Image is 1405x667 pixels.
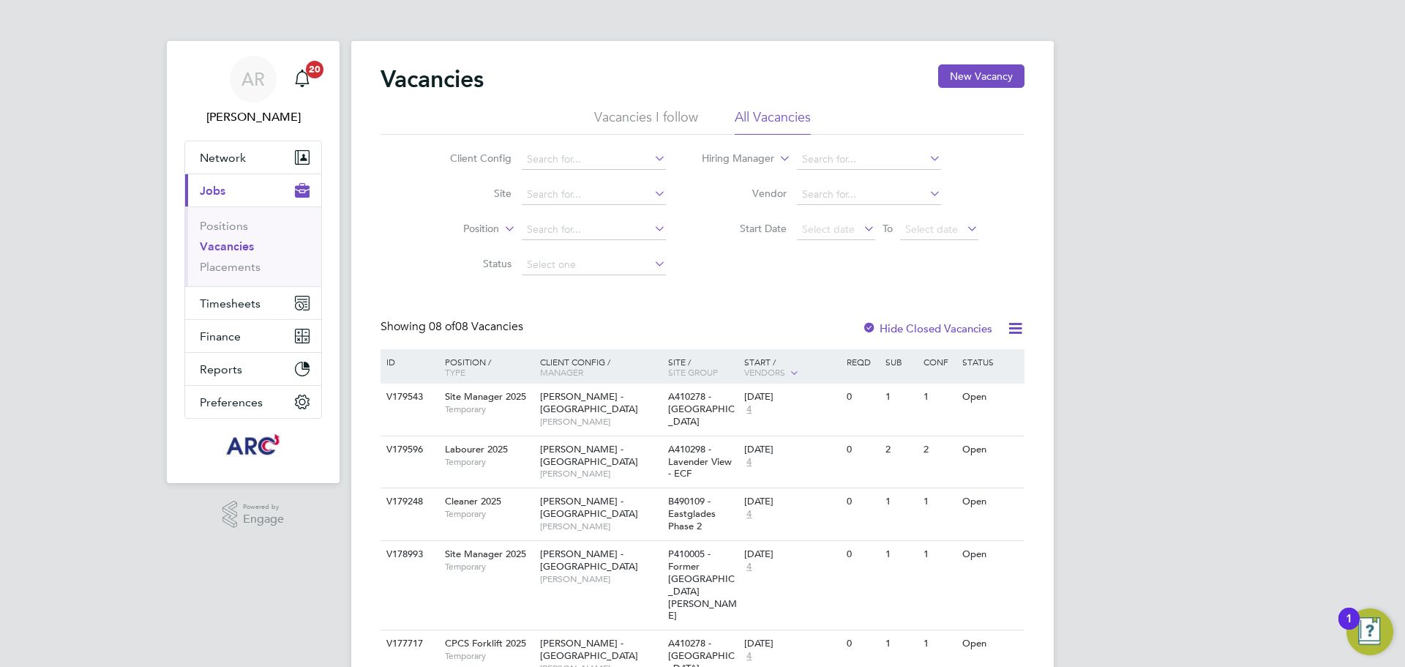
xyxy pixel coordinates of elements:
[184,433,322,457] a: Go to home page
[445,456,533,468] span: Temporary
[184,56,322,126] a: AR[PERSON_NAME]
[540,548,638,573] span: [PERSON_NAME] - [GEOGRAPHIC_DATA]
[383,488,434,515] div: V179248
[797,185,941,205] input: Search for...
[200,239,254,253] a: Vacancies
[224,433,283,457] img: arcgroup-logo-retina.png
[540,443,638,468] span: [PERSON_NAME] - [GEOGRAPHIC_DATA]
[381,319,526,335] div: Showing
[1346,608,1393,655] button: Open Resource Center, 1 new notification
[445,443,508,455] span: Labourer 2025
[797,149,941,170] input: Search for...
[690,152,774,166] label: Hiring Manager
[427,152,512,165] label: Client Config
[744,650,754,663] span: 4
[306,61,323,78] span: 20
[200,297,261,310] span: Timesheets
[200,219,248,233] a: Positions
[959,436,1022,463] div: Open
[185,287,321,319] button: Timesheets
[594,108,698,135] li: Vacancies I follow
[920,384,958,411] div: 1
[540,468,661,480] span: [PERSON_NAME]
[843,630,881,657] div: 0
[540,521,661,532] span: [PERSON_NAME]
[905,223,958,236] span: Select date
[744,638,839,650] div: [DATE]
[920,349,958,374] div: Conf
[702,187,787,200] label: Vendor
[522,220,666,240] input: Search for...
[185,353,321,385] button: Reports
[415,222,499,236] label: Position
[744,366,785,378] span: Vendors
[522,149,666,170] input: Search for...
[920,541,958,568] div: 1
[920,488,958,515] div: 1
[959,630,1022,657] div: Open
[741,349,843,386] div: Start /
[959,349,1022,374] div: Status
[540,390,638,415] span: [PERSON_NAME] - [GEOGRAPHIC_DATA]
[241,70,265,89] span: AR
[668,443,732,480] span: A410298 - Lavender View - ECF
[381,64,484,94] h2: Vacancies
[243,513,284,526] span: Engage
[540,495,638,520] span: [PERSON_NAME] - [GEOGRAPHIC_DATA]
[200,395,263,409] span: Preferences
[540,366,583,378] span: Manager
[222,501,285,529] a: Powered byEngage
[383,541,434,568] div: V178993
[843,488,881,515] div: 0
[668,390,735,428] span: A410278 - [GEOGRAPHIC_DATA]
[243,501,284,513] span: Powered by
[744,391,839,403] div: [DATE]
[383,349,434,374] div: ID
[843,349,881,374] div: Reqd
[882,541,920,568] div: 1
[167,41,340,483] nav: Main navigation
[668,366,718,378] span: Site Group
[920,630,958,657] div: 1
[185,174,321,206] button: Jobs
[445,548,526,560] span: Site Manager 2025
[200,329,241,343] span: Finance
[185,206,321,286] div: Jobs
[882,630,920,657] div: 1
[959,488,1022,515] div: Open
[445,637,526,649] span: CPCS Forklift 2025
[288,56,317,103] a: 20
[862,321,992,335] label: Hide Closed Vacancies
[702,222,787,235] label: Start Date
[185,141,321,174] button: Network
[668,495,716,532] span: B490109 - Eastglades Phase 2
[445,366,465,378] span: Type
[744,403,754,416] span: 4
[540,573,661,585] span: [PERSON_NAME]
[445,508,533,520] span: Temporary
[744,496,839,508] div: [DATE]
[802,223,855,236] span: Select date
[878,219,897,238] span: To
[882,488,920,515] div: 1
[445,561,533,573] span: Temporary
[959,384,1022,411] div: Open
[744,561,754,573] span: 4
[383,384,434,411] div: V179543
[427,257,512,270] label: Status
[427,187,512,200] label: Site
[735,108,811,135] li: All Vacancies
[882,384,920,411] div: 1
[429,319,523,334] span: 08 Vacancies
[445,650,533,662] span: Temporary
[200,260,261,274] a: Placements
[445,403,533,415] span: Temporary
[383,630,434,657] div: V177717
[540,637,638,662] span: [PERSON_NAME] - [GEOGRAPHIC_DATA]
[882,349,920,374] div: Sub
[185,320,321,352] button: Finance
[668,548,737,622] span: P410005 - Former [GEOGRAPHIC_DATA][PERSON_NAME]
[522,255,666,275] input: Select one
[882,436,920,463] div: 2
[445,390,526,403] span: Site Manager 2025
